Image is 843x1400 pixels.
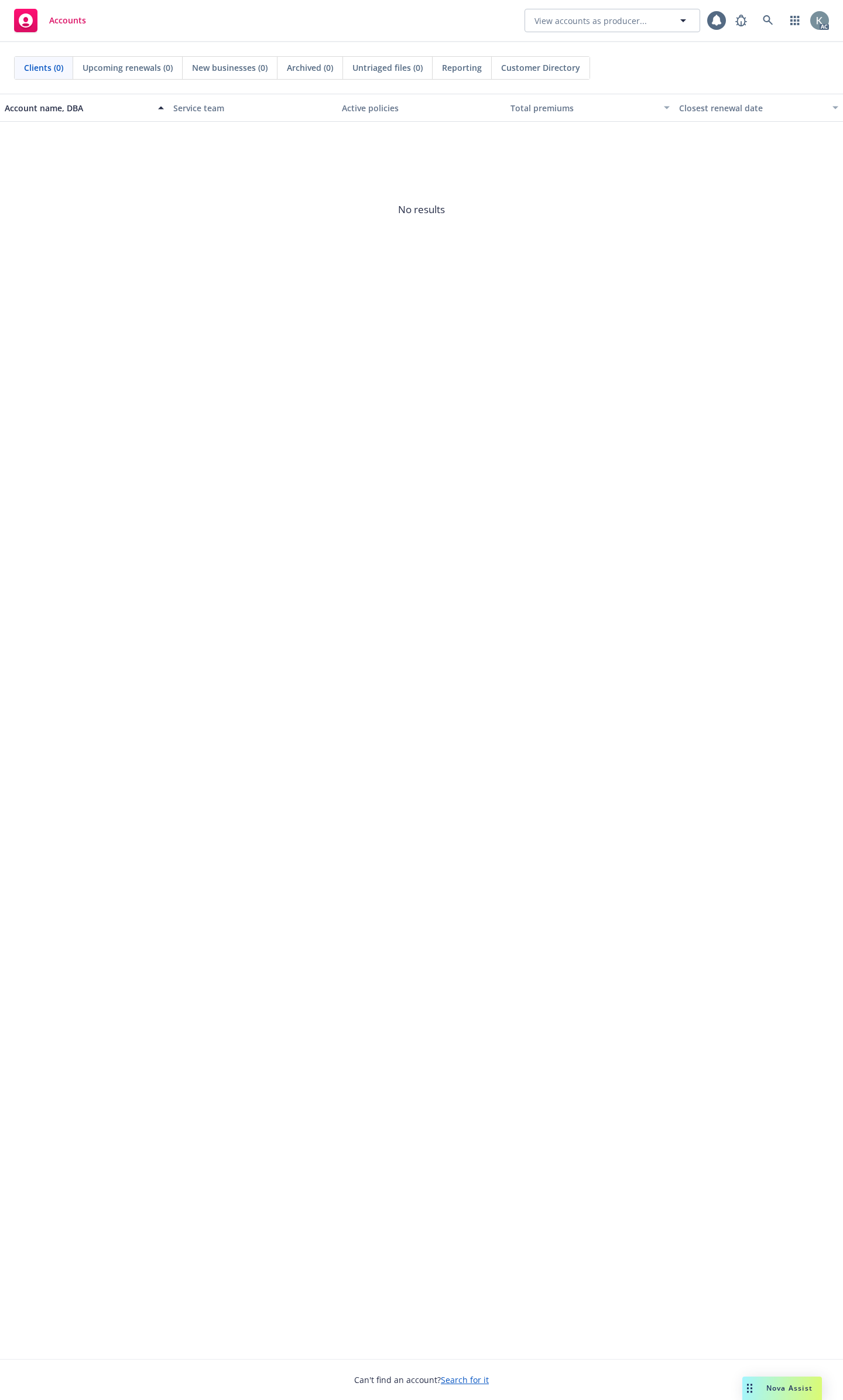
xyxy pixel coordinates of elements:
span: Reporting [442,61,482,74]
button: Nova Assist [742,1377,822,1400]
a: Search [756,9,780,32]
span: Can't find an account? [354,1374,489,1386]
span: New businesses (0) [192,61,268,74]
span: Nova Assist [766,1383,813,1393]
div: Active policies [342,102,501,114]
button: Service team [169,94,337,122]
button: View accounts as producer... [525,9,700,32]
button: Closest renewal date [674,94,843,122]
span: Untriaged files (0) [352,61,423,74]
span: Upcoming renewals (0) [83,61,173,74]
div: Account name, DBA [5,102,151,114]
span: Accounts [49,16,86,25]
a: Report a Bug [729,9,753,32]
div: Drag to move [742,1377,757,1400]
span: View accounts as producer... [534,15,647,27]
div: Closest renewal date [679,102,825,114]
button: Active policies [337,94,506,122]
span: Clients (0) [24,61,63,74]
div: Total premiums [510,102,657,114]
a: Search for it [441,1374,489,1385]
img: photo [810,11,829,30]
span: Archived (0) [287,61,333,74]
a: Accounts [9,4,91,37]
a: Switch app [783,9,807,32]
span: Customer Directory [501,61,580,74]
div: Service team [173,102,333,114]
button: Total premiums [506,94,674,122]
